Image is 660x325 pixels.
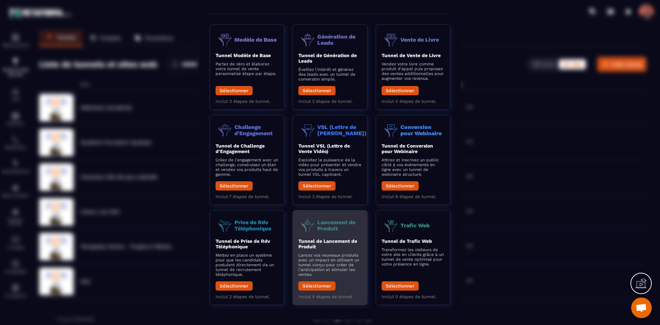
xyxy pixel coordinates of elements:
[298,67,361,81] p: Éveillez l'intérêt et générez des leads avec un tunnel de conversion simple.
[382,143,433,154] b: Tunnel de Conversion pour Webinaire
[382,157,444,176] p: Attirez et inscrivez un public ciblé à vos événements en ligne avec un tunnel de webinaire struct...
[298,252,361,277] p: Lancez vos nouveaux produits avec un impact en utilisant un tunnel conçu pour créer de l'anticipa...
[298,120,317,139] img: funnel-objective-icon
[216,86,253,95] button: Sélectionner
[382,86,419,95] button: Sélectionner
[382,98,444,104] p: Inclut 4 étapes de tunnel.
[216,238,270,249] b: Tunnel de Prise de Rdv Téléphonique
[298,86,335,95] button: Sélectionner
[382,238,432,243] b: Tunnel de Trafic Web
[216,252,278,277] p: Mettez en place un système pour que les candidats postulent directement via un tunnel de recrutem...
[382,52,441,58] b: Tunnel de Vente de Livre
[382,247,444,266] p: Transformez les visiteurs de votre site en clients grâce à un tunnel de vente optimisé pour votre...
[298,52,357,63] b: Tunnel de Génération de Leads
[382,194,444,199] p: Inclut 8 étapes de tunnel.
[317,219,361,231] p: Lancement de Produit
[298,157,361,176] p: Exploitez la puissance de la vidéo pour présenter et vendre vos produits à travers un tunnel VSL ...
[216,194,278,199] p: Inclut 7 étapes de tunnel.
[298,143,350,154] b: Tunnel VSL (Lettre de Vente Vidéo)
[400,124,444,136] p: Conversion pour Webinaire
[216,120,234,139] img: funnel-objective-icon
[234,219,278,231] p: Prise de Rdv Téléphonique
[216,143,265,154] b: Tunnel de Challenge d'Engagement
[317,33,361,45] p: Génération de Leads
[298,281,335,290] button: Sélectionner
[298,294,361,299] p: Inclut 4 étapes de tunnel.
[234,124,278,136] p: Challenge d'Engagement
[317,124,366,136] p: VSL (Lettre de [PERSON_NAME])
[216,216,234,235] img: funnel-objective-icon
[382,181,419,190] button: Sélectionner
[216,294,278,299] p: Inclut 2 étapes de tunnel.
[382,294,444,299] p: Inclut 0 étapes de tunnel.
[216,61,278,76] p: Partez de zéro et élaborez votre tunnel de vente personnalisé étape par étape.
[298,216,317,235] img: funnel-objective-icon
[382,30,400,49] img: funnel-objective-icon
[216,281,253,290] button: Sélectionner
[298,30,317,49] img: funnel-objective-icon
[298,98,361,104] p: Inclut 2 étapes de tunnel.
[234,36,277,43] p: Modèle de Base
[400,222,430,228] p: Trafic Web
[298,194,361,199] p: Inclut 3 étapes de tunnel.
[216,52,271,58] b: Tunnel Modèle de Base
[382,61,444,80] p: Vendez votre livre comme produit d'appel puis proposez des ventes additionnelles pour augmenter v...
[382,281,419,290] button: Sélectionner
[216,30,234,49] img: funnel-objective-icon
[382,216,400,235] img: funnel-objective-icon
[298,181,335,190] button: Sélectionner
[216,181,253,190] button: Sélectionner
[216,157,278,176] p: Créez de l'engagement avec un challenge, construisez un élan et vendez vos produits haut de gamme.
[216,98,278,104] p: Inclut 0 étapes de tunnel.
[631,297,652,318] div: Ouvrir le chat
[382,120,400,139] img: funnel-objective-icon
[298,238,357,249] b: Tunnel de Lancement de Produit
[400,36,439,43] p: Vente de Livre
